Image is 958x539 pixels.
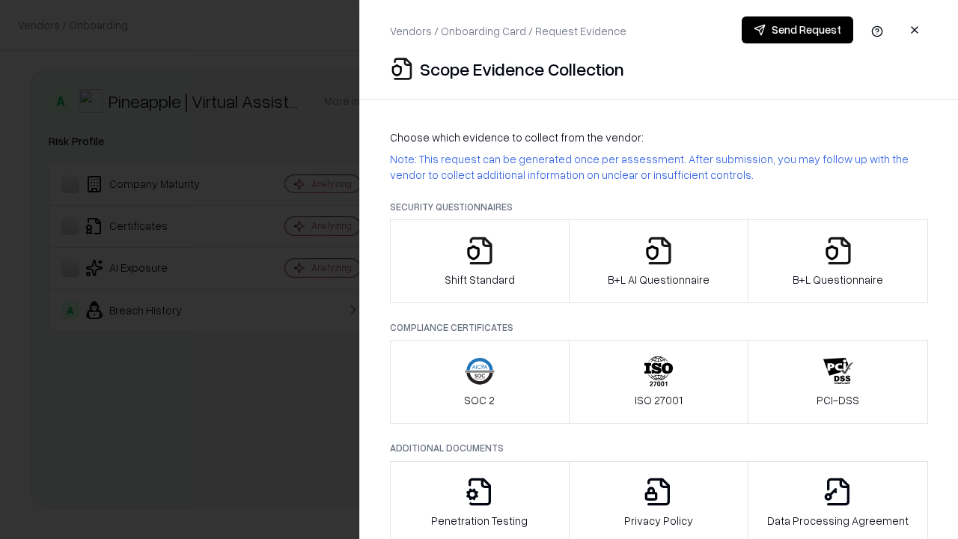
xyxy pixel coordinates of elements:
p: Compliance Certificates [390,321,928,334]
p: Security Questionnaires [390,201,928,213]
p: Privacy Policy [624,513,693,529]
p: Shift Standard [445,272,515,287]
button: SOC 2 [390,340,570,424]
p: Note: This request can be generated once per assessment. After submission, you may follow up with... [390,151,928,183]
p: SOC 2 [464,392,495,408]
button: B+L AI Questionnaire [569,219,749,303]
p: Choose which evidence to collect from the vendor: [390,130,928,145]
p: Penetration Testing [431,513,528,529]
button: Shift Standard [390,219,570,303]
p: Additional Documents [390,442,928,454]
p: PCI-DSS [817,392,859,408]
p: ISO 27001 [635,392,683,408]
button: ISO 27001 [569,340,749,424]
button: PCI-DSS [748,340,928,424]
p: Data Processing Agreement [767,513,909,529]
p: Scope Evidence Collection [420,57,624,81]
p: B+L AI Questionnaire [608,272,710,287]
button: B+L Questionnaire [748,219,928,303]
button: Send Request [742,16,853,43]
p: B+L Questionnaire [793,272,883,287]
p: Vendors / Onboarding Card / Request Evidence [390,23,626,39]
